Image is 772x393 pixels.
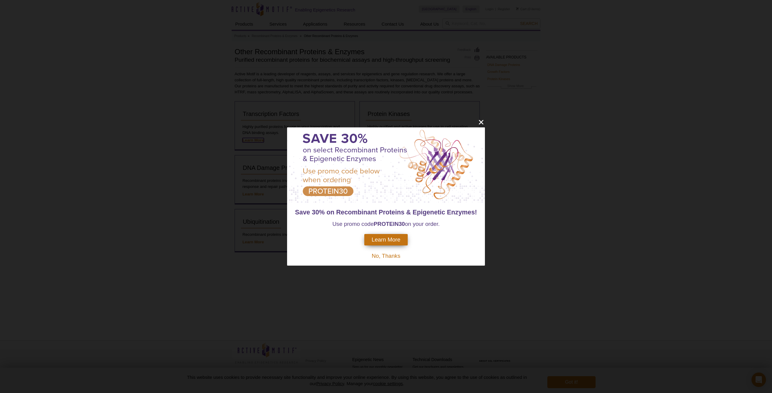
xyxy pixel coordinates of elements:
[477,118,485,126] button: close
[295,209,477,216] span: Save 30% on Recombinant Proteins & Epigenetic Enzymes!
[374,221,405,227] strong: PROTEIN30
[372,236,400,243] span: Learn More
[372,253,400,259] span: No, Thanks
[332,221,440,227] span: Use promo code on your order.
